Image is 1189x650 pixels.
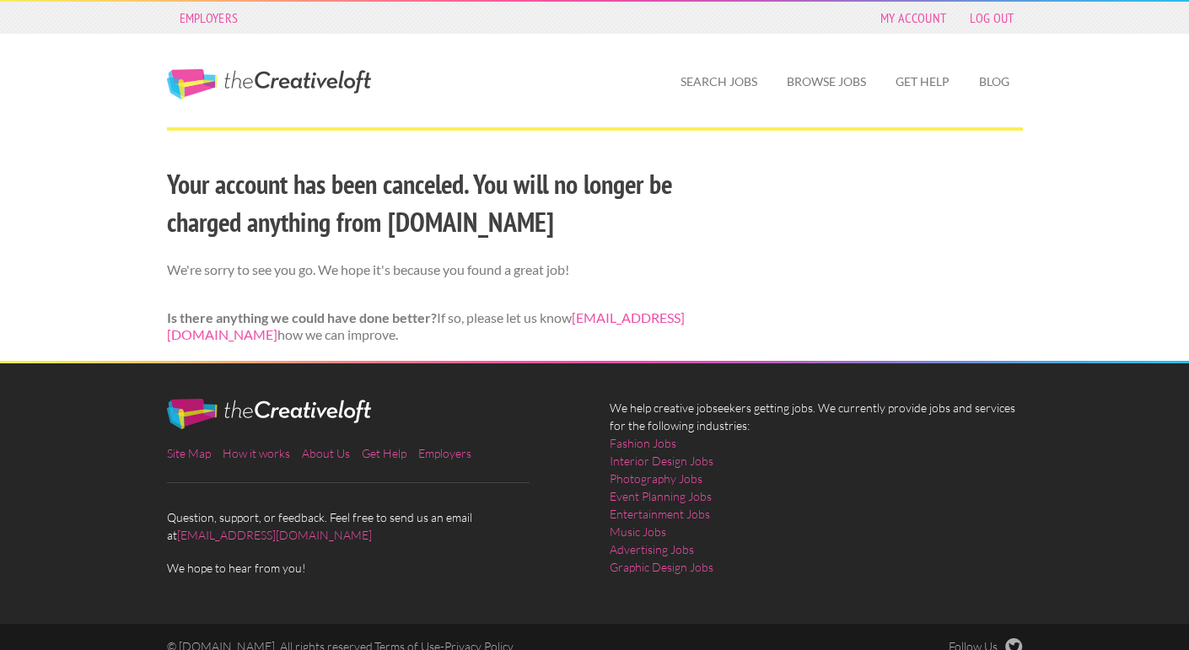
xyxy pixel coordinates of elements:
[362,446,406,460] a: Get Help
[223,446,290,460] a: How it works
[610,487,712,505] a: Event Planning Jobs
[610,470,702,487] a: Photography Jobs
[167,399,371,429] img: The Creative Loft
[610,540,694,558] a: Advertising Jobs
[610,434,676,452] a: Fashion Jobs
[167,446,211,460] a: Site Map
[882,62,963,101] a: Get Help
[171,6,247,30] a: Employers
[594,399,1037,589] div: We help creative jobseekers getting jobs. We currently provide jobs and services for the followin...
[167,165,728,241] h2: Your account has been canceled. You will no longer be charged anything from [DOMAIN_NAME]
[418,446,471,460] a: Employers
[152,399,594,577] div: Question, support, or feedback. Feel free to send us an email at
[167,261,728,279] p: We're sorry to see you go. We hope it's because you found a great job!
[966,62,1023,101] a: Blog
[167,309,685,343] a: [EMAIL_ADDRESS][DOMAIN_NAME]
[167,559,580,577] span: We hope to hear from you!
[610,558,713,576] a: Graphic Design Jobs
[177,528,372,542] a: [EMAIL_ADDRESS][DOMAIN_NAME]
[610,523,666,540] a: Music Jobs
[872,6,955,30] a: My Account
[961,6,1022,30] a: Log Out
[167,309,728,345] p: If so, please let us know how we can improve.
[167,309,437,325] strong: Is there anything we could have done better?
[610,452,713,470] a: Interior Design Jobs
[610,505,710,523] a: Entertainment Jobs
[773,62,880,101] a: Browse Jobs
[667,62,771,101] a: Search Jobs
[167,69,371,99] a: The Creative Loft
[302,446,350,460] a: About Us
